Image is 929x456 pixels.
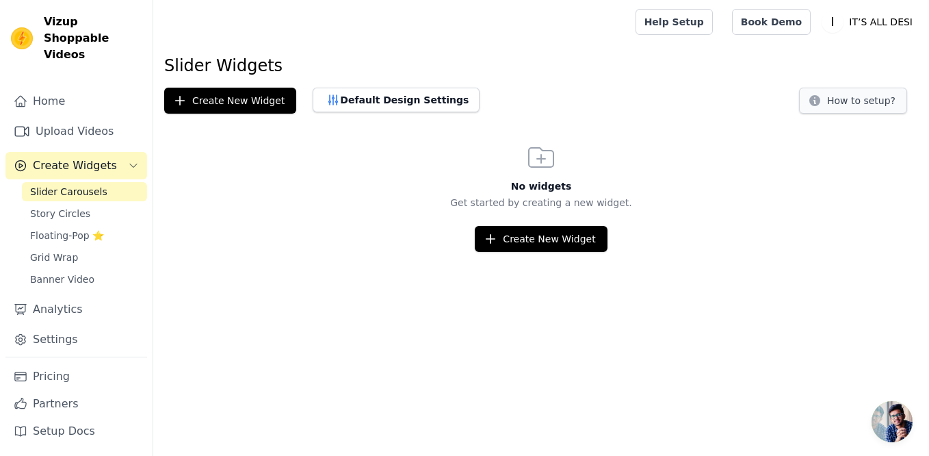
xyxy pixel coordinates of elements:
img: Vizup [11,27,33,49]
h3: No widgets [153,179,929,193]
button: Create New Widget [164,88,296,114]
p: Get started by creating a new widget. [153,196,929,210]
button: I IT’S ALL DESI [822,10,918,34]
span: Vizup Shoppable Videos [44,14,142,63]
a: Home [5,88,147,115]
text: I [831,15,835,29]
span: Floating-Pop ⭐ [30,229,104,242]
a: Help Setup [636,9,713,35]
a: Analytics [5,296,147,323]
button: Create New Widget [475,226,607,252]
a: How to setup? [799,97,907,110]
span: Grid Wrap [30,251,78,264]
a: Pricing [5,363,147,390]
span: Slider Carousels [30,185,107,199]
a: Grid Wrap [22,248,147,267]
span: Create Widgets [33,157,117,174]
a: Banner Video [22,270,147,289]
a: Story Circles [22,204,147,223]
a: Floating-Pop ⭐ [22,226,147,245]
a: Book Demo [732,9,811,35]
a: Setup Docs [5,418,147,445]
a: Upload Videos [5,118,147,145]
a: Slider Carousels [22,182,147,201]
span: Story Circles [30,207,90,220]
button: How to setup? [799,88,907,114]
button: Create Widgets [5,152,147,179]
h1: Slider Widgets [164,55,918,77]
a: Open chat [872,401,913,442]
a: Settings [5,326,147,353]
p: IT’S ALL DESI [843,10,918,34]
a: Partners [5,390,147,418]
button: Default Design Settings [313,88,480,112]
span: Banner Video [30,273,94,286]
